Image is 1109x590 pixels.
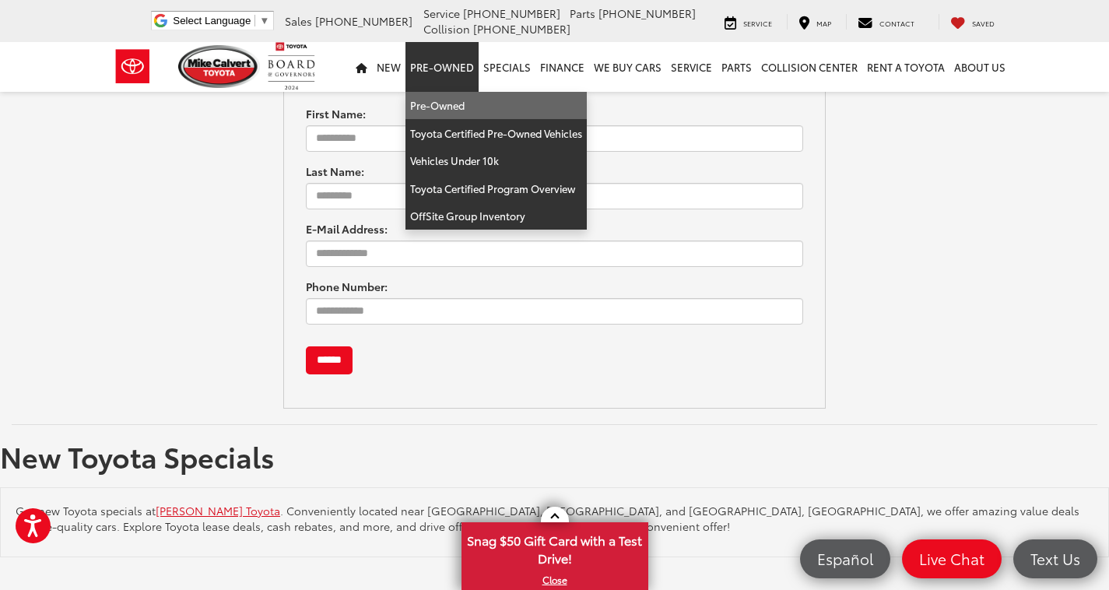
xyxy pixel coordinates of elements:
span: [PHONE_NUMBER] [598,5,696,21]
a: Contact [846,14,926,30]
label: Last Name: [306,163,364,179]
a: Service [713,14,784,30]
label: First Name: [306,106,366,121]
a: OffSite Group Inventory [405,202,587,230]
span: Collision [423,21,470,37]
span: Contact [879,18,914,28]
a: My Saved Vehicles [939,14,1006,30]
a: Specials [479,42,535,92]
p: Get new Toyota specials at . Conveniently located near [GEOGRAPHIC_DATA], [GEOGRAPHIC_DATA], and ... [16,503,1093,534]
span: [PHONE_NUMBER] [473,21,570,37]
a: Pre-Owned [405,42,479,92]
a: Live Chat [902,539,1002,578]
a: Español [800,539,890,578]
a: Service [666,42,717,92]
span: Saved [972,18,995,28]
span: [PHONE_NUMBER] [463,5,560,21]
a: Text Us [1013,539,1097,578]
a: About Us [949,42,1010,92]
a: WE BUY CARS [589,42,666,92]
a: Collision Center [756,42,862,92]
a: Finance [535,42,589,92]
a: Parts [717,42,756,92]
a: Home [351,42,372,92]
span: [PHONE_NUMBER] [315,13,412,29]
span: Service [423,5,460,21]
span: Español [809,549,881,568]
span: Map [816,18,831,28]
a: Toyota Certified Pre-Owned Vehicles [405,120,587,148]
a: Select Language​ [173,15,269,26]
label: E-Mail Address: [306,221,388,237]
span: Live Chat [911,549,992,568]
span: Sales [285,13,312,29]
img: Toyota [104,41,162,92]
span: ▼ [259,15,269,26]
img: Mike Calvert Toyota [178,45,261,88]
span: Service [743,18,772,28]
a: Toyota Certified Program Overview [405,175,587,203]
a: Vehicles Under 10k [405,147,587,175]
span: Snag $50 Gift Card with a Test Drive! [463,524,647,571]
a: [PERSON_NAME] Toyota [156,503,280,518]
span: Select Language [173,15,251,26]
a: New [372,42,405,92]
a: Pre-Owned [405,92,587,120]
a: Map [787,14,843,30]
label: Phone Number: [306,279,388,294]
span: Text Us [1023,549,1088,568]
span: Parts [570,5,595,21]
a: Rent a Toyota [862,42,949,92]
